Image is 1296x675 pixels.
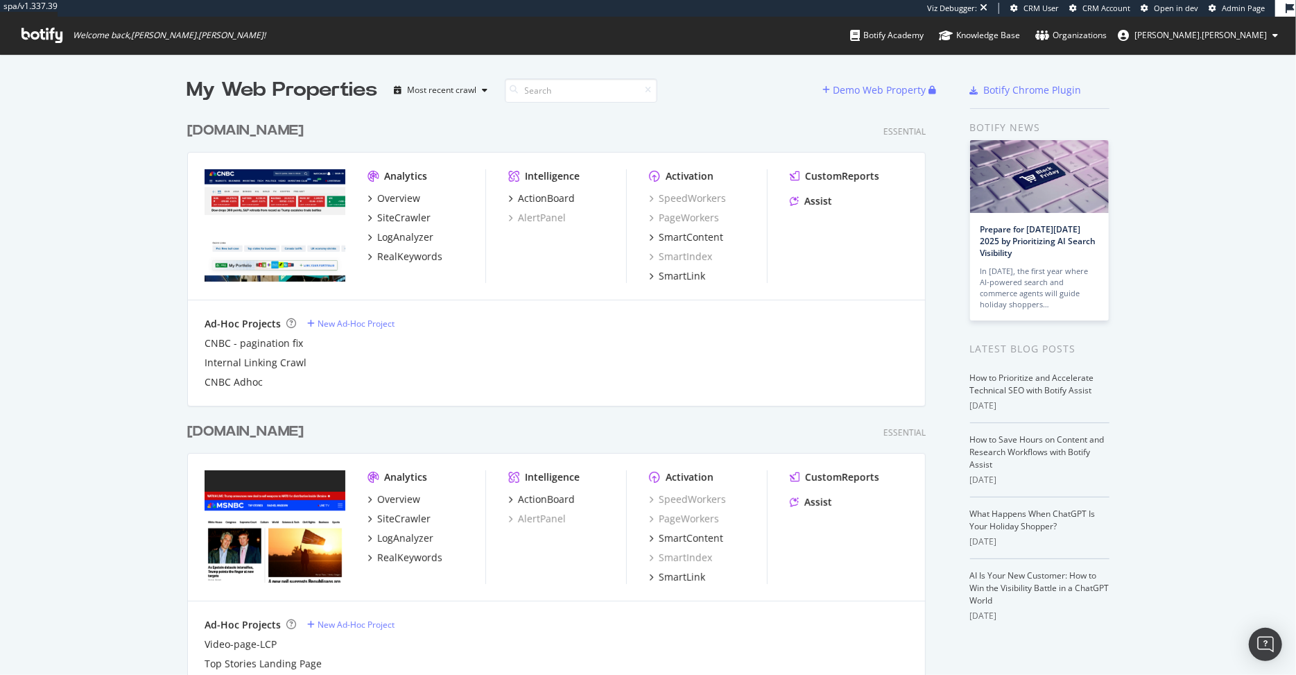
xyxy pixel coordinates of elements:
[377,230,433,244] div: LogAnalyzer
[205,638,277,651] a: Video-page-LCP
[883,427,926,438] div: Essential
[1069,3,1130,14] a: CRM Account
[649,211,719,225] a: PageWorkers
[368,250,442,264] a: RealKeywords
[970,610,1109,622] div: [DATE]
[790,470,879,484] a: CustomReports
[1209,3,1265,14] a: Admin Page
[384,169,427,183] div: Analytics
[1023,3,1059,13] span: CRM User
[1035,17,1107,54] a: Organizations
[649,191,726,205] div: SpeedWorkers
[508,512,566,526] a: AlertPanel
[649,512,719,526] a: PageWorkers
[833,83,926,97] div: Demo Web Property
[318,318,395,330] div: New Ad-Hoc Project
[205,356,306,370] a: Internal Linking Crawl
[970,434,1105,470] a: How to Save Hours on Content and Research Workflows with Botify Assist
[187,422,309,442] a: [DOMAIN_NAME]
[187,121,309,141] a: [DOMAIN_NAME]
[649,493,726,506] a: SpeedWorkers
[659,570,705,584] div: SmartLink
[970,474,1109,486] div: [DATE]
[307,619,395,631] a: New Ad-Hoc Project
[1249,628,1282,661] div: Open Intercom Messenger
[850,28,924,42] div: Botify Academy
[970,372,1094,396] a: How to Prioritize and Accelerate Technical SEO with Botify Assist
[307,318,395,330] a: New Ad-Hoc Project
[408,86,477,94] div: Most recent crawl
[1141,3,1198,14] a: Open in dev
[377,531,433,545] div: LogAnalyzer
[518,191,575,205] div: ActionBoard
[187,121,304,141] div: [DOMAIN_NAME]
[805,169,879,183] div: CustomReports
[389,79,494,101] button: Most recent crawl
[1035,28,1107,42] div: Organizations
[980,266,1098,310] div: In [DATE], the first year where AI-powered search and commerce agents will guide holiday shoppers…
[649,269,705,283] a: SmartLink
[790,495,832,509] a: Assist
[368,531,433,545] a: LogAnalyzer
[368,211,431,225] a: SiteCrawler
[823,84,929,96] a: Demo Web Property
[377,493,420,506] div: Overview
[927,3,977,14] div: Viz Debugger:
[508,211,566,225] a: AlertPanel
[1134,29,1267,41] span: ryan.flanagan
[368,551,442,565] a: RealKeywords
[970,120,1109,135] div: Botify news
[970,570,1109,606] a: AI Is Your New Customer: How to Win the Visibility Battle in a ChatGPT World
[384,470,427,484] div: Analytics
[804,194,832,208] div: Assist
[790,194,832,208] a: Assist
[518,493,575,506] div: ActionBoard
[883,126,926,137] div: Essential
[205,317,281,331] div: Ad-Hoc Projects
[804,495,832,509] div: Assist
[205,657,322,671] a: Top Stories Landing Page
[666,470,714,484] div: Activation
[970,400,1109,412] div: [DATE]
[187,422,304,442] div: [DOMAIN_NAME]
[377,551,442,565] div: RealKeywords
[659,269,705,283] div: SmartLink
[205,618,281,632] div: Ad-Hoc Projects
[368,512,431,526] a: SiteCrawler
[984,83,1082,97] div: Botify Chrome Plugin
[939,17,1020,54] a: Knowledge Base
[187,76,378,104] div: My Web Properties
[805,470,879,484] div: CustomReports
[1222,3,1265,13] span: Admin Page
[666,169,714,183] div: Activation
[205,169,345,282] img: cnbc.com
[1107,24,1289,46] button: [PERSON_NAME].[PERSON_NAME]
[368,191,420,205] a: Overview
[850,17,924,54] a: Botify Academy
[1082,3,1130,13] span: CRM Account
[649,250,712,264] a: SmartIndex
[205,336,303,350] a: CNBC - pagination fix
[377,211,431,225] div: SiteCrawler
[525,169,580,183] div: Intelligence
[508,191,575,205] a: ActionBoard
[970,536,1109,548] div: [DATE]
[508,493,575,506] a: ActionBoard
[649,531,723,545] a: SmartContent
[377,250,442,264] div: RealKeywords
[649,570,705,584] a: SmartLink
[377,512,431,526] div: SiteCrawler
[970,83,1082,97] a: Botify Chrome Plugin
[970,341,1109,357] div: Latest Blog Posts
[970,508,1096,532] a: What Happens When ChatGPT Is Your Holiday Shopper?
[205,375,263,389] div: CNBC Adhoc
[318,619,395,631] div: New Ad-Hoc Project
[1154,3,1198,13] span: Open in dev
